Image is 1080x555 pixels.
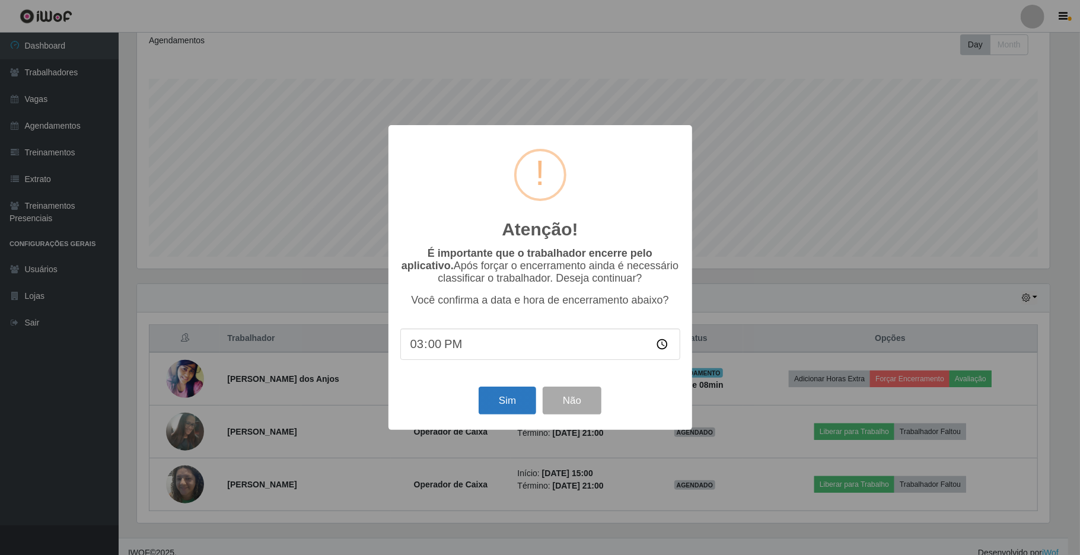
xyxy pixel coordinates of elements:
p: Após forçar o encerramento ainda é necessário classificar o trabalhador. Deseja continuar? [400,247,680,285]
button: Não [543,387,601,414]
button: Sim [479,387,536,414]
b: É importante que o trabalhador encerre pelo aplicativo. [402,247,652,272]
h2: Atenção! [502,219,578,240]
p: Você confirma a data e hora de encerramento abaixo? [400,294,680,307]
